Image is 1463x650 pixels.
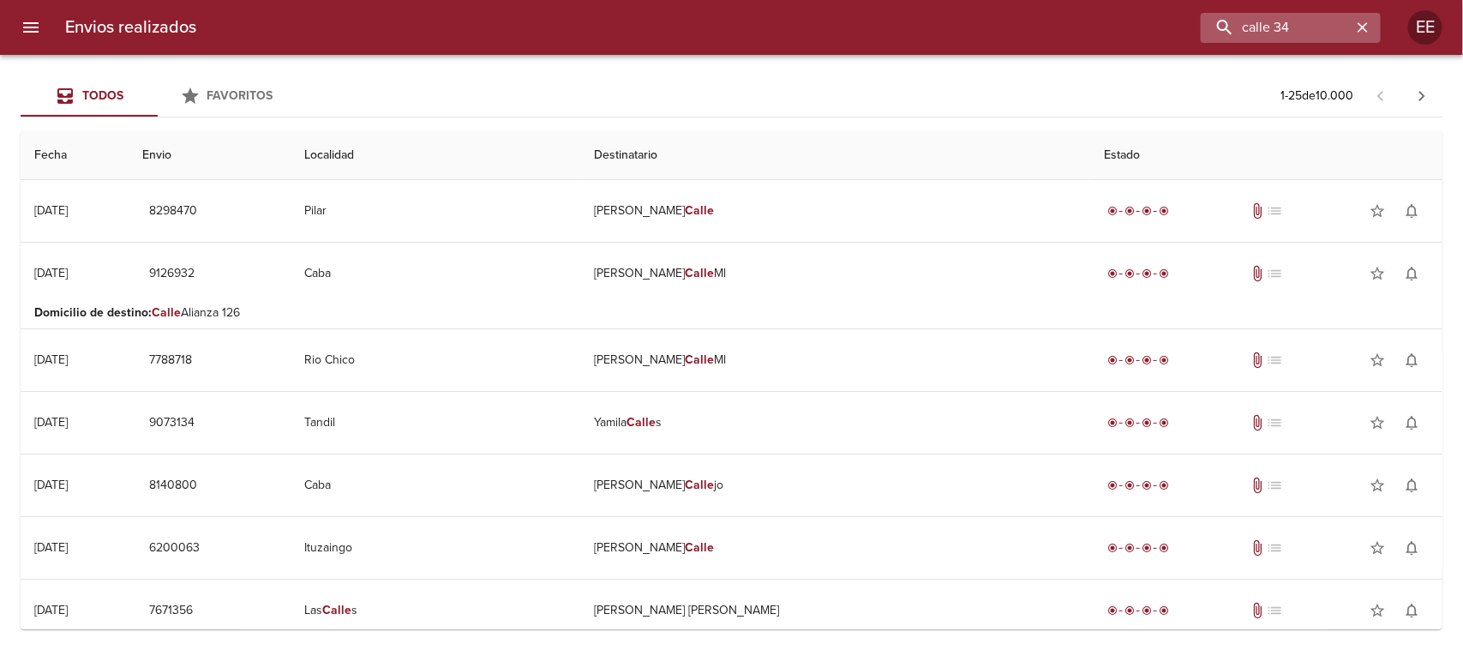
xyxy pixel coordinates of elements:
[1249,602,1266,619] span: Tiene documentos adjuntos
[34,203,68,218] div: [DATE]
[1107,268,1118,279] span: radio_button_checked
[1360,531,1394,565] button: Agregar a favoritos
[1249,202,1266,220] span: Tiene documentos adjuntos
[10,7,51,48] button: menu
[1124,543,1135,553] span: radio_button_checked
[1266,539,1283,557] span: No tiene pedido asociado
[1403,202,1420,220] span: notifications_none
[1408,10,1442,45] div: Abrir información de usuario
[1201,13,1352,43] input: buscar
[65,14,196,41] h6: Envios realizados
[1394,406,1429,440] button: Activar notificaciones
[34,540,68,555] div: [DATE]
[291,454,580,516] td: Caba
[1159,605,1169,616] span: radio_button_checked
[1360,343,1394,377] button: Agregar a favoritos
[1159,355,1169,365] span: radio_button_checked
[1107,543,1118,553] span: radio_button_checked
[1369,602,1386,619] span: star_border
[291,180,580,242] td: Pilar
[685,352,714,367] em: Calle
[34,415,68,430] div: [DATE]
[34,478,68,492] div: [DATE]
[1266,602,1283,619] span: No tiene pedido asociado
[142,407,201,439] button: 9073134
[149,475,197,497] span: 8140800
[1360,593,1394,628] button: Agregar a favoritos
[1394,468,1429,503] button: Activar notificaciones
[1124,605,1135,616] span: radio_button_checked
[142,196,204,227] button: 8298470
[1159,268,1169,279] span: radio_button_checked
[1369,539,1386,557] span: star_border
[580,243,1090,304] td: [PERSON_NAME] Ml
[1249,352,1266,369] span: Tiene documentos adjuntos
[34,305,152,320] b: Domicilio de destino :
[1394,531,1429,565] button: Activar notificaciones
[142,595,200,627] button: 7671356
[1104,477,1172,494] div: Entregado
[21,131,129,180] th: Fecha
[1394,343,1429,377] button: Activar notificaciones
[1107,605,1118,616] span: radio_button_checked
[580,517,1090,579] td: [PERSON_NAME]
[1394,194,1429,228] button: Activar notificaciones
[1369,352,1386,369] span: star_border
[149,412,195,434] span: 9073134
[291,131,580,180] th: Localidad
[1107,480,1118,491] span: radio_button_checked
[1249,414,1266,431] span: Tiene documentos adjuntos
[1369,477,1386,494] span: star_border
[1403,539,1420,557] span: notifications_none
[149,201,197,222] span: 8298470
[34,304,1429,322] p: Alianza 126
[1369,265,1386,282] span: star_border
[149,350,192,371] span: 7788718
[1104,602,1172,619] div: Entregado
[1142,480,1152,491] span: radio_button_checked
[1266,202,1283,220] span: No tiene pedido asociado
[1401,75,1442,117] span: Pagina siguiente
[1249,265,1266,282] span: Tiene documentos adjuntos
[1107,355,1118,365] span: radio_button_checked
[1104,265,1172,282] div: Entregado
[1107,206,1118,216] span: radio_button_checked
[21,75,295,117] div: Tabs Envios
[34,352,68,367] div: [DATE]
[1142,605,1152,616] span: radio_button_checked
[1124,480,1135,491] span: radio_button_checked
[580,131,1090,180] th: Destinatario
[152,305,181,320] em: Calle
[1403,265,1420,282] span: notifications_none
[291,517,580,579] td: Ituzaingo
[1124,206,1135,216] span: radio_button_checked
[580,180,1090,242] td: [PERSON_NAME]
[34,603,68,617] div: [DATE]
[1107,418,1118,428] span: radio_button_checked
[207,88,273,103] span: Favoritos
[291,243,580,304] td: Caba
[627,415,656,430] em: Calle
[1266,414,1283,431] span: No tiene pedido asociado
[1394,593,1429,628] button: Activar notificaciones
[685,478,714,492] em: Calle
[82,88,123,103] span: Todos
[1403,477,1420,494] span: notifications_none
[1104,539,1172,557] div: Entregado
[1403,352,1420,369] span: notifications_none
[1104,414,1172,431] div: Entregado
[149,600,193,622] span: 7671356
[1249,477,1266,494] span: Tiene documentos adjuntos
[1159,418,1169,428] span: radio_button_checked
[1360,406,1394,440] button: Agregar a favoritos
[580,392,1090,454] td: Yamila s
[685,266,714,280] em: Calle
[1159,480,1169,491] span: radio_button_checked
[1266,477,1283,494] span: No tiene pedido asociado
[1142,268,1152,279] span: radio_button_checked
[1360,256,1394,291] button: Agregar a favoritos
[291,580,580,641] td: Las s
[1369,202,1386,220] span: star_border
[129,131,291,180] th: Envio
[685,540,714,555] em: Calle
